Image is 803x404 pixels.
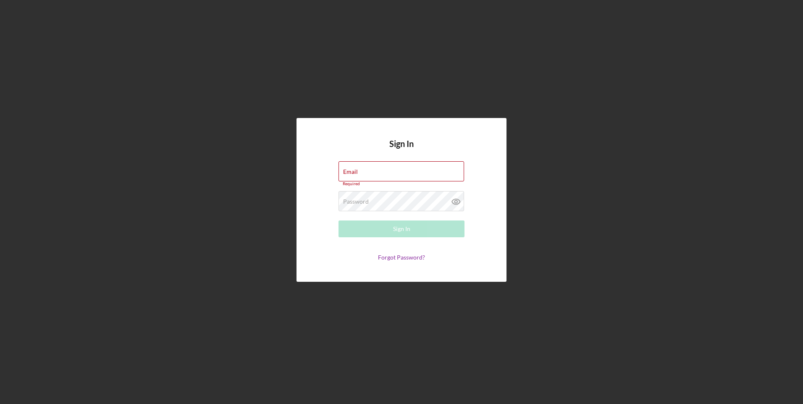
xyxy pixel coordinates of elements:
label: Password [343,198,369,205]
div: Required [339,181,464,186]
div: Sign In [393,220,410,237]
a: Forgot Password? [378,254,425,261]
h4: Sign In [389,139,414,161]
label: Email [343,168,358,175]
button: Sign In [339,220,464,237]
